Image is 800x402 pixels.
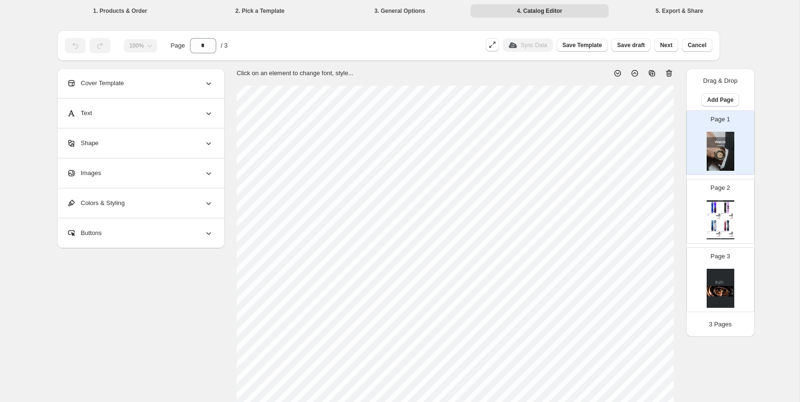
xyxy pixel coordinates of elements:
[221,41,228,50] span: / 3
[729,236,733,236] div: $ 1025.00
[729,217,733,217] div: $ null
[729,233,733,234] img: barcode
[716,235,720,235] div: $ null
[708,234,716,235] div: snowboard
[237,69,353,78] p: Click on an element to change font, style...
[729,218,733,219] div: $ 600.00
[67,168,101,178] span: Images
[720,231,731,232] div: The Collection Snowboard: Oxygen
[170,41,185,50] span: Page
[688,41,706,49] span: Cancel
[686,247,755,312] div: Page 3cover page
[617,41,645,49] span: Save draft
[611,39,650,52] button: Save draft
[729,235,733,235] div: $ null
[707,269,734,308] img: cover page
[67,228,102,238] span: Buttons
[557,39,608,52] button: Save Template
[710,252,730,261] p: Page 3
[708,220,720,232] img: primaryImage
[67,198,125,208] span: Colors & Styling
[710,115,730,124] p: Page 1
[731,232,733,233] img: qrcode
[708,213,718,214] div: The Archived Snowboard
[686,179,755,244] div: Page 2Watch CatalogprimaryImageqrcodebarcodeThe Archived SnowboardStock Quantity: 50SKU:Weight: 0...
[654,39,678,52] button: Next
[708,202,720,213] img: primaryImage
[716,236,720,236] div: $ 749.95
[67,108,92,118] span: Text
[708,216,716,216] div: snowboard
[707,238,734,239] div: Watch Catalog | Page undefined
[703,76,738,86] p: Drag & Drop
[731,214,733,215] img: qrcode
[67,78,124,88] span: Cover Template
[720,202,733,213] img: primaryImage
[562,41,602,49] span: Save Template
[708,231,718,232] div: The Collection Snowboard: Liquid
[719,214,720,215] img: qrcode
[701,93,739,107] button: Add Page
[67,138,99,148] span: Shape
[720,216,729,216] div: Barcode №: null
[686,110,755,175] div: Page 1cover page
[716,218,720,219] div: $ 629.95
[660,41,672,49] span: Next
[707,132,734,171] img: cover page
[710,183,730,193] p: Page 2
[707,96,733,104] span: Add Page
[729,215,733,216] img: barcode
[720,213,731,214] div: The Collection Snowboard: Hydrogen
[720,220,733,232] img: primaryImage
[719,232,720,233] img: qrcode
[716,217,720,217] div: $ null
[707,200,734,202] div: Watch Catalog
[682,39,712,52] button: Cancel
[709,320,732,329] p: 3 Pages
[716,215,720,216] img: barcode
[716,233,720,234] img: barcode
